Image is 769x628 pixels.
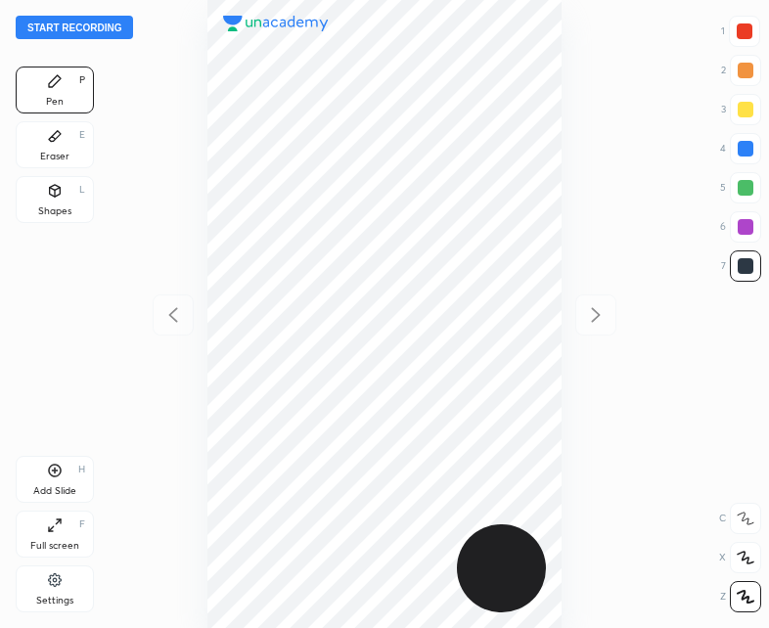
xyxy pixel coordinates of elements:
div: Add Slide [33,486,76,496]
div: Pen [46,97,64,107]
div: Eraser [40,152,69,161]
div: E [79,130,85,140]
div: C [719,503,761,534]
div: H [78,465,85,474]
div: Z [720,581,761,612]
div: 5 [720,172,761,203]
img: logo.38c385cc.svg [223,16,329,31]
button: Start recording [16,16,133,39]
div: X [719,542,761,573]
div: Shapes [38,206,71,216]
div: 2 [721,55,761,86]
div: 3 [721,94,761,125]
div: F [79,519,85,529]
div: 1 [721,16,760,47]
div: L [79,185,85,195]
div: 4 [720,133,761,164]
div: 6 [720,211,761,243]
div: P [79,75,85,85]
div: Settings [36,596,73,606]
div: Full screen [30,541,79,551]
div: 7 [721,250,761,282]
